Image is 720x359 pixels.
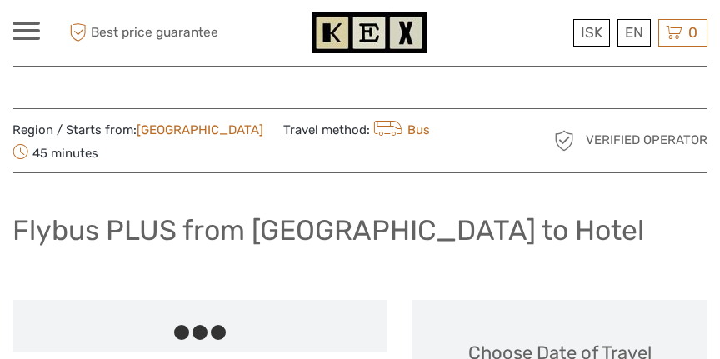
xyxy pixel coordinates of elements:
img: verified_operator_grey_128.png [551,127,577,154]
span: Travel method: [283,117,430,141]
a: Bus [370,122,430,137]
img: 1261-44dab5bb-39f8-40da-b0c2-4d9fce00897c_logo_small.jpg [312,12,427,53]
a: [GEOGRAPHIC_DATA] [137,122,263,137]
span: Region / Starts from: [12,122,263,139]
div: EN [617,19,651,47]
span: 45 minutes [12,141,98,164]
h1: Flybus PLUS from [GEOGRAPHIC_DATA] to Hotel [12,213,644,247]
span: Best price guarantee [65,19,218,47]
span: 0 [686,24,700,41]
span: ISK [581,24,602,41]
span: Verified Operator [586,132,707,149]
